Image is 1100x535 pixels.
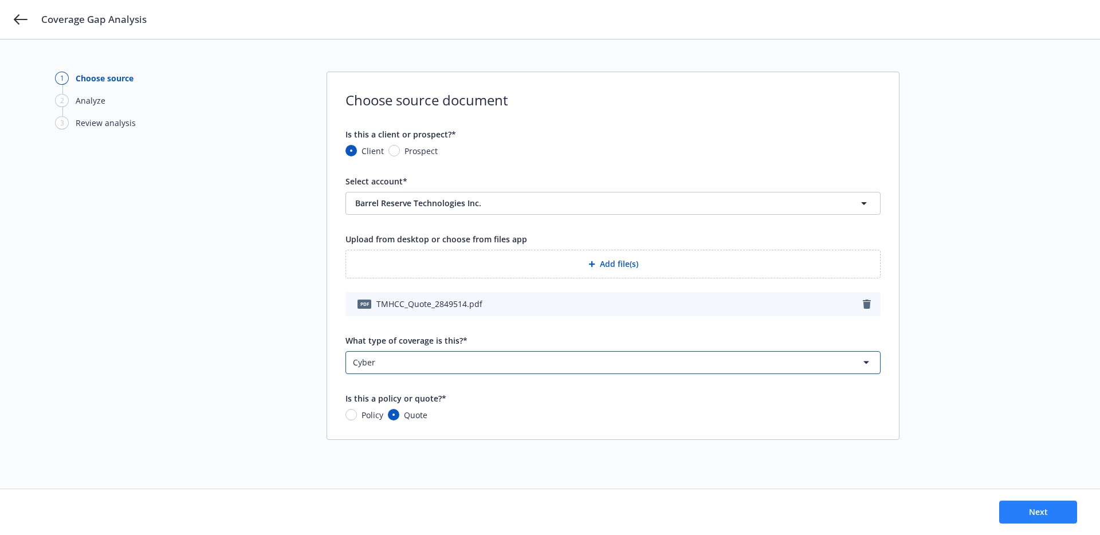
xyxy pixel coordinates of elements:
[76,95,105,107] div: Analyze
[362,409,383,421] span: Policy
[345,91,881,110] span: Choose source document
[41,13,147,26] span: Coverage Gap Analysis
[345,145,357,156] input: Client
[345,250,881,278] button: Add file(s)
[404,145,438,157] span: Prospect
[1029,506,1048,517] span: Next
[388,409,399,420] input: Quote
[999,501,1077,524] button: Next
[362,145,384,157] span: Client
[388,145,400,156] input: Prospect
[345,335,467,346] span: What type of coverage is this?*
[76,117,136,129] div: Review analysis
[345,192,881,215] button: Barrel Reserve Technologies Inc.
[355,197,807,209] span: Barrel Reserve Technologies Inc.
[55,72,69,85] div: 1
[345,234,527,245] span: Upload from desktop or choose from files app
[357,300,371,308] span: pdf
[55,94,69,107] div: 2
[376,298,482,310] span: TMHCC_Quote_2849514.pdf
[345,129,456,140] span: Is this a client or prospect?*
[345,393,446,404] span: Is this a policy or quote?*
[345,176,407,187] span: Select account*
[76,72,133,84] div: Choose source
[404,409,427,421] span: Quote
[345,409,357,420] input: Policy
[55,116,69,129] div: 3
